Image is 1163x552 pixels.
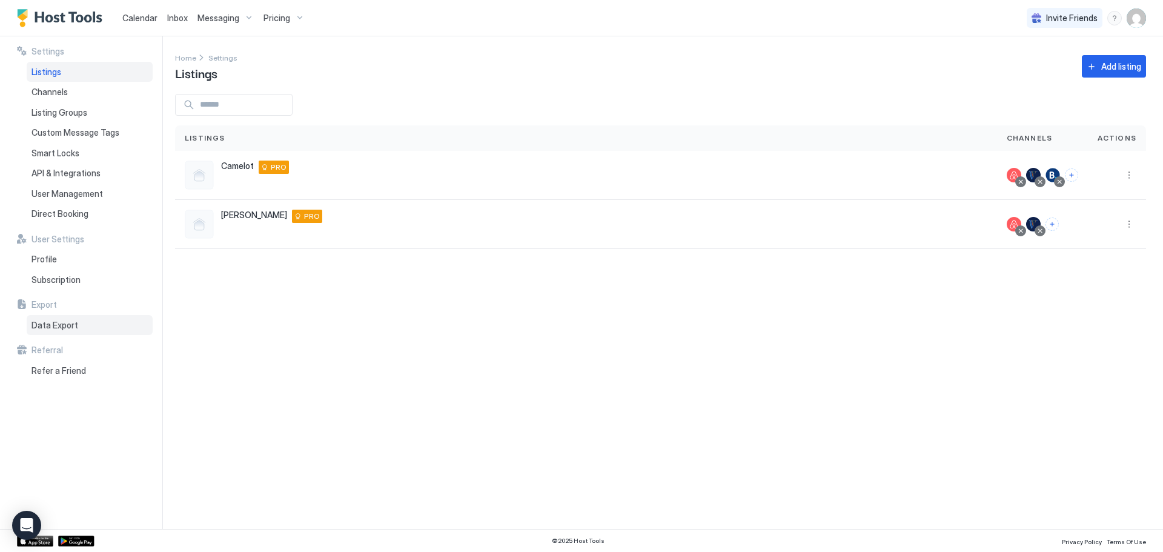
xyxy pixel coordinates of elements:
span: Inbox [167,13,188,23]
span: Custom Message Tags [31,127,119,138]
a: Profile [27,249,153,270]
a: Listings [27,62,153,82]
div: Add listing [1101,60,1141,73]
a: Host Tools Logo [17,9,108,27]
span: Data Export [31,320,78,331]
div: Breadcrumb [175,51,196,64]
button: More options [1122,217,1136,231]
a: Privacy Policy [1062,534,1102,547]
span: Calendar [122,13,157,23]
span: PRO [271,162,287,173]
span: Terms Of Use [1107,538,1146,545]
span: Channels [1007,133,1053,144]
a: Channels [27,82,153,102]
span: Profile [31,254,57,265]
span: Refer a Friend [31,365,86,376]
div: menu [1107,11,1122,25]
a: Smart Locks [27,143,153,164]
span: Camelot [221,161,254,171]
span: © 2025 Host Tools [552,537,605,545]
a: Terms Of Use [1107,534,1146,547]
span: Subscription [31,274,81,285]
span: User Management [31,188,103,199]
span: [PERSON_NAME] [221,210,287,221]
span: Pricing [263,13,290,24]
span: Smart Locks [31,148,79,159]
button: More options [1122,168,1136,182]
div: menu [1122,168,1136,182]
button: Connect channels [1045,218,1059,231]
span: Settings [208,53,237,62]
a: Calendar [122,12,157,24]
span: Invite Friends [1046,13,1098,24]
span: Settings [31,46,64,57]
span: Actions [1098,133,1136,144]
span: Channels [31,87,68,98]
a: Data Export [27,315,153,336]
button: Connect channels [1065,168,1078,182]
a: Home [175,51,196,64]
span: User Settings [31,234,84,245]
span: Direct Booking [31,208,88,219]
div: Breadcrumb [208,51,237,64]
span: Home [175,53,196,62]
span: Listings [185,133,225,144]
a: Direct Booking [27,204,153,224]
a: User Management [27,184,153,204]
button: Add listing [1082,55,1146,78]
span: PRO [304,211,320,222]
span: Referral [31,345,63,356]
span: Export [31,299,57,310]
input: Input Field [195,95,292,115]
a: App Store [17,536,53,547]
span: Privacy Policy [1062,538,1102,545]
span: Listings [175,64,217,82]
div: Open Intercom Messenger [12,511,41,540]
a: Refer a Friend [27,361,153,381]
div: User profile [1127,8,1146,28]
a: Custom Message Tags [27,122,153,143]
a: API & Integrations [27,163,153,184]
a: Inbox [167,12,188,24]
span: Listing Groups [31,107,87,118]
div: menu [1122,217,1136,231]
span: Messaging [197,13,239,24]
a: Listing Groups [27,102,153,123]
a: Google Play Store [58,536,94,547]
span: Listings [31,67,61,78]
a: Settings [208,51,237,64]
span: API & Integrations [31,168,101,179]
a: Subscription [27,270,153,290]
